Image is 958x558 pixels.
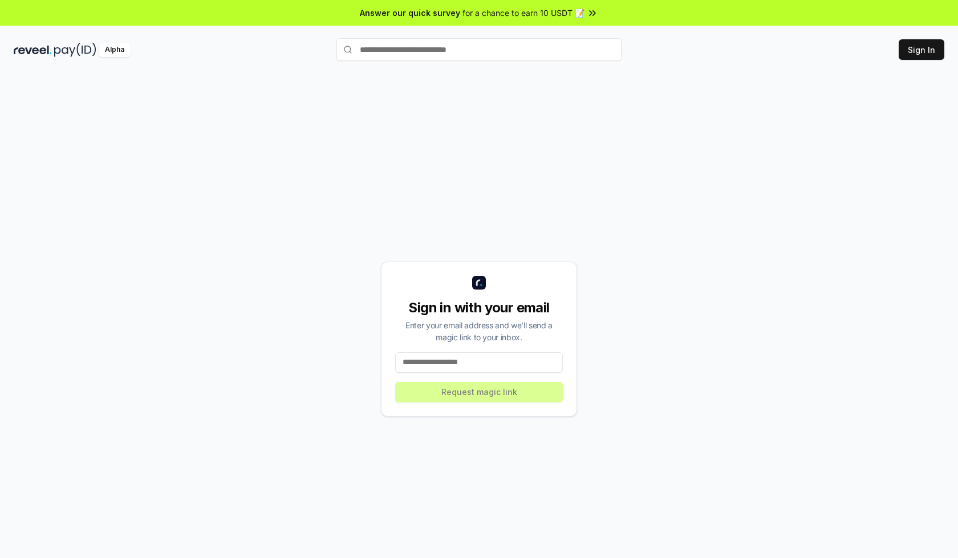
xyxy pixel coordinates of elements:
[99,43,131,57] div: Alpha
[360,7,460,19] span: Answer our quick survey
[395,319,563,343] div: Enter your email address and we’ll send a magic link to your inbox.
[54,43,96,57] img: pay_id
[472,276,486,290] img: logo_small
[462,7,584,19] span: for a chance to earn 10 USDT 📝
[899,39,944,60] button: Sign In
[14,43,52,57] img: reveel_dark
[395,299,563,317] div: Sign in with your email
